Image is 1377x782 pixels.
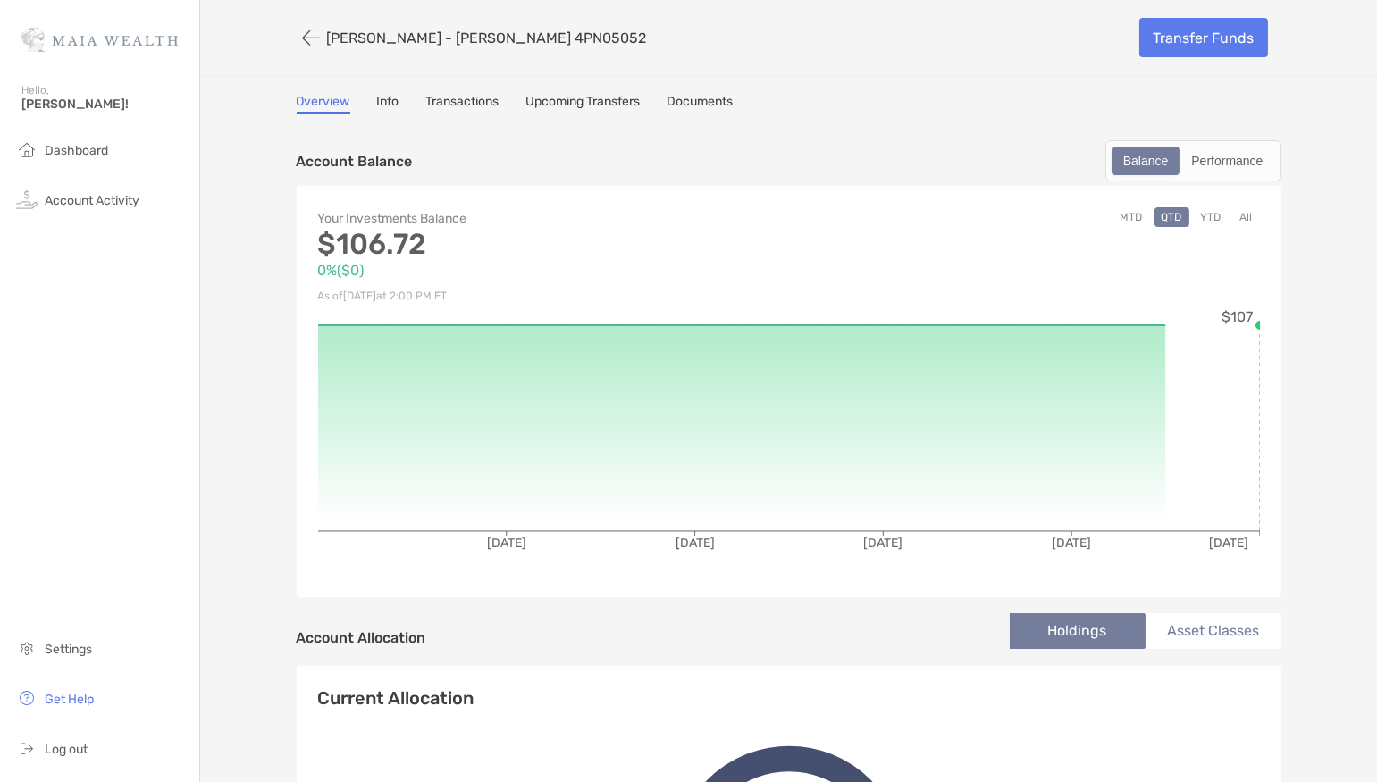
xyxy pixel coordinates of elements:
[1105,140,1281,181] div: segmented control
[1139,18,1268,57] a: Transfer Funds
[318,207,789,230] p: Your Investments Balance
[1010,613,1146,649] li: Holdings
[21,7,178,71] img: Zoe Logo
[675,535,714,551] tspan: [DATE]
[1194,207,1229,227] button: YTD
[45,692,94,707] span: Get Help
[1181,148,1272,173] div: Performance
[1113,207,1150,227] button: MTD
[318,233,789,256] p: $106.72
[16,139,38,160] img: household icon
[1113,148,1179,173] div: Balance
[1209,535,1248,551] tspan: [DATE]
[45,193,139,208] span: Account Activity
[327,29,647,46] p: [PERSON_NAME] - [PERSON_NAME] 4PN05052
[297,94,350,114] a: Overview
[45,742,88,757] span: Log out
[297,629,426,646] h4: Account Allocation
[318,285,789,307] p: As of [DATE] at 2:00 PM ET
[16,737,38,759] img: logout icon
[16,637,38,659] img: settings icon
[318,687,474,709] h4: Current Allocation
[16,189,38,210] img: activity icon
[1052,535,1091,551] tspan: [DATE]
[1146,613,1281,649] li: Asset Classes
[297,150,413,172] p: Account Balance
[668,94,734,114] a: Documents
[45,642,92,657] span: Settings
[1154,207,1189,227] button: QTD
[45,143,108,158] span: Dashboard
[526,94,641,114] a: Upcoming Transfers
[318,259,789,282] p: 0% ( $0 )
[863,535,903,551] tspan: [DATE]
[486,535,525,551] tspan: [DATE]
[1233,207,1260,227] button: All
[1222,308,1253,325] tspan: $107
[426,94,500,114] a: Transactions
[377,94,399,114] a: Info
[16,687,38,709] img: get-help icon
[21,97,189,112] span: [PERSON_NAME]!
